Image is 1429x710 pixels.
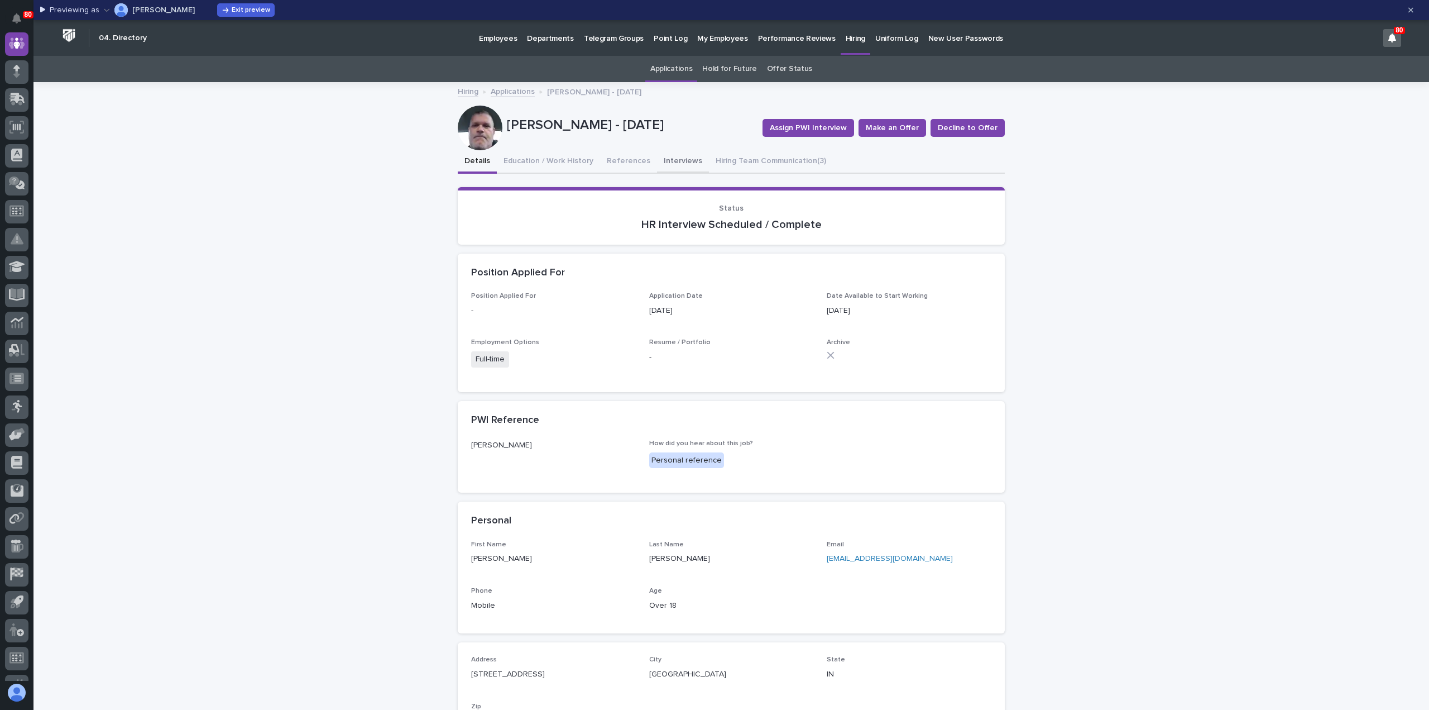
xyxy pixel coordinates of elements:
[827,305,991,317] p: [DATE]
[38,184,141,193] div: We're available if you need us!
[763,119,854,137] button: Assign PWI Interview
[650,56,692,82] a: Applications
[870,20,923,55] a: Uniform Log
[471,515,511,527] h2: Personal
[11,44,203,62] p: Welcome 👋
[649,588,662,594] span: Age
[649,600,814,612] p: Over 18
[928,20,1003,44] p: New User Passwords
[491,84,535,97] a: Applications
[471,440,636,451] p: [PERSON_NAME]
[938,122,998,134] span: Decline to Offer
[931,119,1005,137] button: Decline to Offer
[1383,29,1401,47] div: 80
[649,656,661,663] span: City
[471,339,539,346] span: Employment Options
[217,3,275,17] button: Exit preview
[758,20,836,44] p: Performance Reviews
[114,3,128,17] img: Caleb Oetjen
[232,7,270,13] span: Exit preview
[5,681,28,704] button: users-avatar
[471,553,636,565] p: [PERSON_NAME]
[50,6,99,15] p: Previewing as
[81,141,142,152] span: Onboarding Call
[770,122,847,134] span: Assign PWI Interview
[649,553,814,565] p: [PERSON_NAME]
[471,669,636,680] p: [STREET_ADDRESS]
[479,20,517,44] p: Employees
[522,20,579,55] a: Departments
[649,541,684,548] span: Last Name
[471,414,539,427] h2: PWI Reference
[507,117,754,134] p: [PERSON_NAME] - [DATE]
[866,122,919,134] span: Make an Offer
[584,20,644,44] p: Telegram Groups
[827,555,953,563] a: [EMAIL_ADDRESS][DOMAIN_NAME]
[654,20,687,44] p: Point Log
[11,11,33,33] img: Stacker
[111,207,135,215] span: Pylon
[104,1,195,19] button: Caleb Oetjen[PERSON_NAME]
[7,136,65,156] a: 📖Help Docs
[649,305,814,317] p: [DATE]
[25,11,32,18] p: 80
[471,703,481,710] span: Zip
[38,173,183,184] div: Start new chat
[649,440,753,447] span: How did you hear about this job?
[827,656,845,663] span: State
[827,669,991,680] p: IN
[579,20,649,55] a: Telegram Groups
[657,150,709,174] button: Interviews
[70,142,79,151] div: 🔗
[719,204,744,212] span: Status
[458,84,478,97] a: Hiring
[471,656,497,663] span: Address
[697,20,747,44] p: My Employees
[471,293,536,299] span: Position Applied For
[649,452,724,469] div: Personal reference
[99,34,147,43] h2: 04. Directory
[649,293,703,299] span: Application Date
[471,351,509,368] span: Full-time
[474,20,522,55] a: Employees
[1396,26,1403,34] p: 80
[11,173,31,193] img: 1736555164131-43832dd5-751b-4058-ba23-39d91318e5a0
[846,20,865,44] p: Hiring
[649,669,814,680] p: [GEOGRAPHIC_DATA]
[692,20,752,55] a: My Employees
[65,136,147,156] a: 🔗Onboarding Call
[827,339,850,346] span: Archive
[471,218,991,231] p: HR Interview Scheduled / Complete
[471,541,506,548] span: First Name
[702,56,756,82] a: Hold for Future
[471,305,636,317] p: -
[11,142,20,151] div: 📖
[11,62,203,80] p: How can we help?
[875,20,918,44] p: Uniform Log
[22,141,61,152] span: Help Docs
[547,85,641,97] p: [PERSON_NAME] - [DATE]
[527,20,574,44] p: Departments
[471,267,565,279] h2: Position Applied For
[649,339,711,346] span: Resume / Portfolio
[709,150,833,174] button: Hiring Team Communication (3)
[841,20,870,53] a: Hiring
[923,20,1008,55] a: New User Passwords
[827,541,844,548] span: Email
[497,150,600,174] button: Education / Work History
[753,20,841,55] a: Performance Reviews
[767,56,812,82] a: Offer Status
[5,7,28,30] button: Notifications
[649,20,692,55] a: Point Log
[458,150,497,174] button: Details
[471,588,492,594] span: Phone
[190,176,203,189] button: Start new chat
[827,293,928,299] span: Date Available to Start Working
[14,13,28,31] div: Notifications80
[59,25,79,46] img: Workspace Logo
[79,206,135,215] a: Powered byPylon
[132,6,195,14] p: [PERSON_NAME]
[859,119,926,137] button: Make an Offer
[600,150,657,174] button: References
[649,351,814,363] p: -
